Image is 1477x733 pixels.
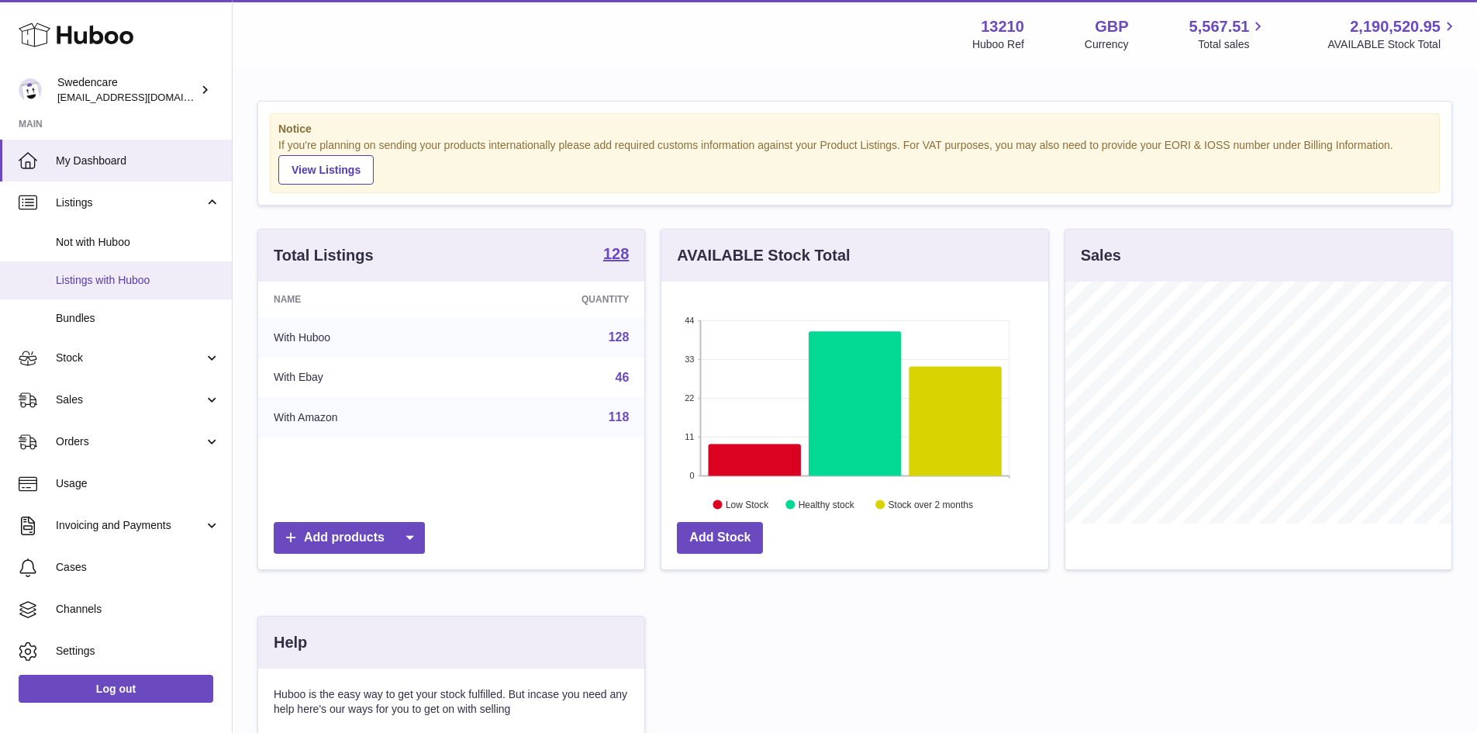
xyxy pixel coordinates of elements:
[56,351,204,365] span: Stock
[1327,16,1458,52] a: 2,190,520.95 AVAILABLE Stock Total
[685,393,695,403] text: 22
[274,632,307,653] h3: Help
[889,499,973,510] text: Stock over 2 months
[258,397,470,437] td: With Amazon
[278,155,374,185] a: View Listings
[685,432,695,441] text: 11
[278,122,1431,137] strong: Notice
[1327,37,1458,52] span: AVAILABLE Stock Total
[56,434,204,449] span: Orders
[274,687,629,717] p: Huboo is the easy way to get your stock fulfilled. But incase you need any help here's our ways f...
[1350,16,1441,37] span: 2,190,520.95
[258,358,470,398] td: With Ebay
[677,245,850,266] h3: AVAILABLE Stock Total
[726,499,769,510] text: Low Stock
[1085,37,1129,52] div: Currency
[56,602,220,617] span: Channels
[609,330,630,344] a: 128
[981,16,1024,37] strong: 13210
[56,154,220,168] span: My Dashboard
[258,317,470,358] td: With Huboo
[56,195,204,210] span: Listings
[609,410,630,424] a: 118
[1081,245,1121,266] h3: Sales
[19,675,213,703] a: Log out
[1189,16,1268,52] a: 5,567.51 Total sales
[57,91,228,103] span: [EMAIL_ADDRESS][DOMAIN_NAME]
[274,245,374,266] h3: Total Listings
[1189,16,1250,37] span: 5,567.51
[258,282,470,317] th: Name
[603,246,629,261] strong: 128
[470,282,645,317] th: Quantity
[56,476,220,491] span: Usage
[1198,37,1267,52] span: Total sales
[685,316,695,325] text: 44
[56,235,220,250] span: Not with Huboo
[56,518,204,533] span: Invoicing and Payments
[56,560,220,575] span: Cases
[972,37,1024,52] div: Huboo Ref
[57,75,197,105] div: Swedencare
[278,138,1431,185] div: If you're planning on sending your products internationally please add required customs informati...
[56,392,204,407] span: Sales
[677,522,763,554] a: Add Stock
[799,499,855,510] text: Healthy stock
[56,311,220,326] span: Bundles
[56,644,220,659] span: Settings
[616,371,630,384] a: 46
[1095,16,1128,37] strong: GBP
[603,246,629,265] a: 128
[19,78,42,102] img: internalAdmin-13210@internal.huboo.com
[690,471,695,480] text: 0
[274,522,425,554] a: Add products
[685,354,695,364] text: 33
[56,273,220,288] span: Listings with Huboo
